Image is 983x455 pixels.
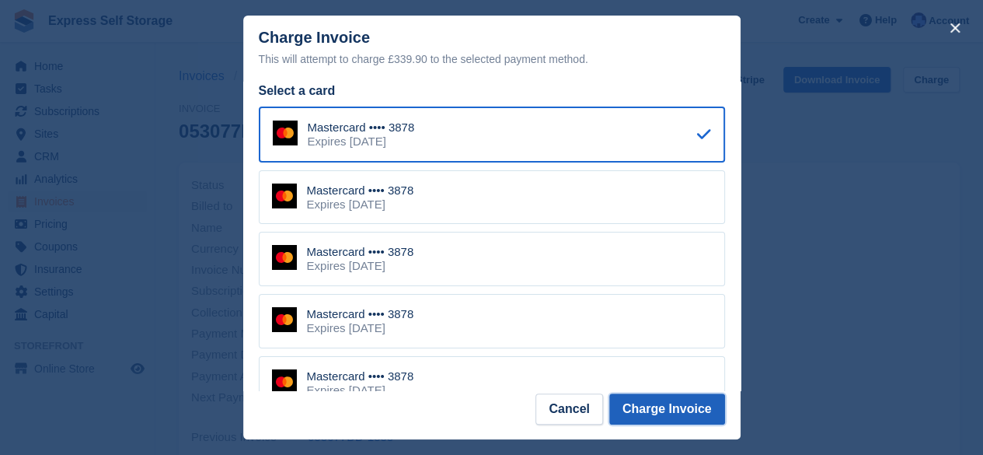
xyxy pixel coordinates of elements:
[259,82,725,100] div: Select a card
[259,29,725,68] div: Charge Invoice
[535,394,602,425] button: Cancel
[307,369,414,383] div: Mastercard •••• 3878
[307,321,414,335] div: Expires [DATE]
[272,245,297,270] img: Mastercard Logo
[307,383,414,397] div: Expires [DATE]
[272,369,297,394] img: Mastercard Logo
[307,245,414,259] div: Mastercard •••• 3878
[272,184,297,208] img: Mastercard Logo
[307,259,414,273] div: Expires [DATE]
[272,307,297,332] img: Mastercard Logo
[308,135,415,149] div: Expires [DATE]
[259,50,725,68] div: This will attempt to charge £339.90 to the selected payment method.
[308,121,415,135] div: Mastercard •••• 3878
[307,198,414,212] div: Expires [DATE]
[273,121,298,145] img: Mastercard Logo
[307,184,414,198] div: Mastercard •••• 3878
[943,16,967,40] button: close
[307,307,414,321] div: Mastercard •••• 3878
[609,394,725,425] button: Charge Invoice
